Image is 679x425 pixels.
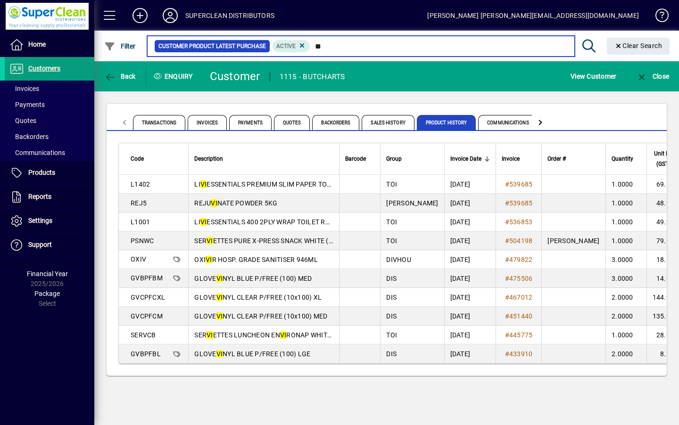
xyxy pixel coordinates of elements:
[605,212,646,231] td: 1.0000
[502,154,536,164] div: Invoice
[28,41,46,48] span: Home
[505,256,509,263] span: #
[386,180,397,188] span: TOI
[28,65,60,72] span: Customers
[509,275,533,282] span: 475506
[386,237,397,245] span: TOI
[386,312,397,320] span: DIS
[444,250,496,269] td: [DATE]
[155,7,185,24] button: Profile
[194,154,333,164] div: Description
[188,115,227,130] span: Invoices
[450,154,490,164] div: Invoice Date
[417,115,476,130] span: Product History
[444,194,496,212] td: [DATE]
[102,38,138,55] button: Filter
[505,294,509,301] span: #
[509,180,533,188] span: 539685
[626,68,679,85] app-page-header-button: Close enquiry
[207,237,213,245] em: VI
[386,256,411,263] span: DIVHOU
[194,199,277,207] span: REJU NATE POWDER 5KG
[648,2,667,33] a: Knowledge Base
[131,294,165,301] span: GVCPFCXL
[444,344,496,363] td: [DATE]
[131,199,147,207] span: REJ5
[444,231,496,250] td: [DATE]
[386,275,397,282] span: DIS
[94,68,146,85] app-page-header-button: Back
[194,180,366,188] span: LI ESSENTIALS PREMIUM SLIM PAPER TOWELS (4000)
[386,199,438,207] span: [PERSON_NAME]
[509,331,533,339] span: 445775
[131,350,161,358] span: GVBPFBL
[9,117,36,124] span: Quotes
[280,331,287,339] em: VI
[131,180,150,188] span: L1402
[502,349,536,359] a: #433910
[605,288,646,307] td: 2.0000
[5,33,94,57] a: Home
[612,154,642,164] div: Quantity
[131,154,182,164] div: Code
[194,218,352,226] span: LI ESSENTIALS 400 2PLY WRAP TOILET ROLL (48)
[509,350,533,358] span: 433910
[502,254,536,265] a: #479822
[502,273,536,284] a: #475506
[133,115,185,130] span: Transactions
[505,237,509,245] span: #
[386,154,402,164] span: Group
[125,7,155,24] button: Add
[345,154,366,164] span: Barcode
[5,233,94,257] a: Support
[502,217,536,227] a: #536853
[386,154,438,164] div: Group
[502,311,536,321] a: #451440
[273,40,310,52] mat-chip: Product Activation Status: Active
[131,237,154,245] span: PSNWC
[9,101,45,108] span: Payments
[614,42,662,49] span: Clear Search
[505,199,509,207] span: #
[200,180,207,188] em: VI
[5,97,94,113] a: Payments
[607,38,670,55] button: Clear
[605,326,646,344] td: 1.0000
[505,218,509,226] span: #
[9,85,39,92] span: Invoices
[104,73,136,80] span: Back
[5,129,94,145] a: Backorders
[386,294,397,301] span: DIS
[444,175,496,194] td: [DATE]
[131,255,146,263] span: OXIV
[505,275,509,282] span: #
[547,154,599,164] div: Order #
[502,236,536,246] a: #504198
[444,269,496,288] td: [DATE]
[194,312,327,320] span: GLOVE NYL CLEAR P/FREE (10x100) MED
[386,331,397,339] span: TOI
[104,42,136,50] span: Filter
[444,288,496,307] td: [DATE]
[200,218,207,226] em: VI
[28,169,55,176] span: Products
[9,149,65,156] span: Communications
[502,179,536,189] a: #539685
[158,41,266,51] span: Customer Product Latest Purchase
[444,212,496,231] td: [DATE]
[216,294,223,301] em: VI
[505,312,509,320] span: #
[131,218,150,226] span: L1001
[131,312,163,320] span: GVCPFCM
[194,331,370,339] span: SER ETTES LUNCHEON EN RONAP WHITE 1PLY (3000)
[345,154,374,164] div: Barcode
[605,175,646,194] td: 1.0000
[216,275,223,282] em: VI
[509,199,533,207] span: 539685
[605,231,646,250] td: 1.0000
[210,69,260,84] div: Customer
[28,241,52,248] span: Support
[5,145,94,161] a: Communications
[605,194,646,212] td: 1.0000
[444,326,496,344] td: [DATE]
